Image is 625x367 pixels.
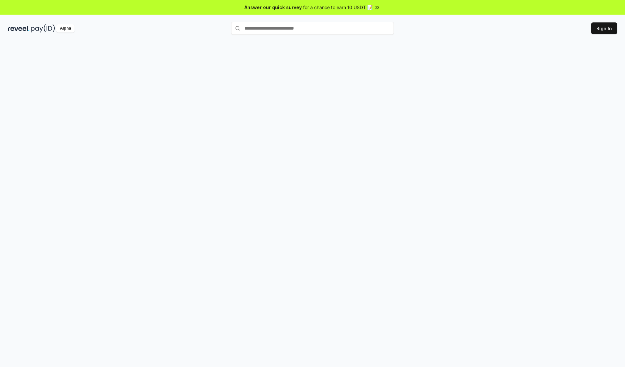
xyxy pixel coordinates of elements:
span: for a chance to earn 10 USDT 📝 [303,4,373,11]
button: Sign In [591,22,617,34]
span: Answer our quick survey [244,4,302,11]
img: pay_id [31,24,55,33]
div: Alpha [56,24,75,33]
img: reveel_dark [8,24,30,33]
